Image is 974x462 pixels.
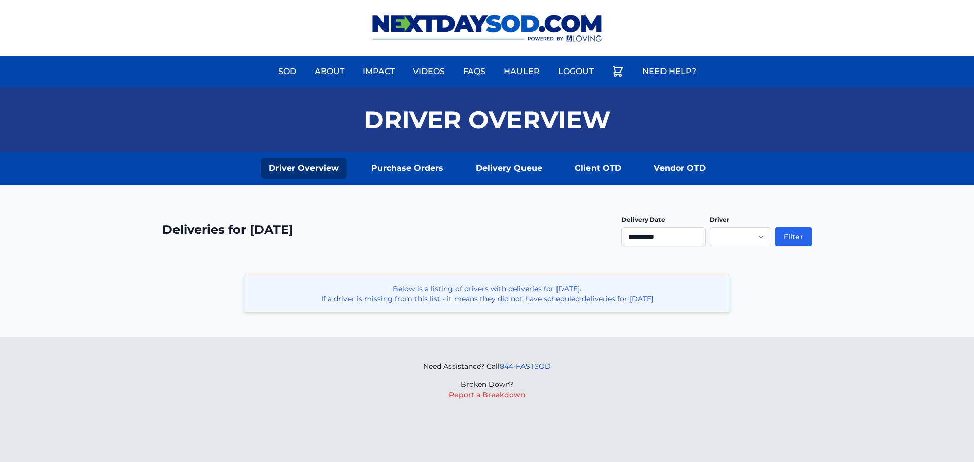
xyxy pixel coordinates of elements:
[261,158,347,179] a: Driver Overview
[710,216,729,223] label: Driver
[646,158,714,179] a: Vendor OTD
[423,361,551,371] p: Need Assistance? Call
[364,108,611,132] h1: Driver Overview
[636,59,703,84] a: Need Help?
[468,158,550,179] a: Delivery Queue
[423,379,551,389] p: Broken Down?
[567,158,630,179] a: Client OTD
[552,59,600,84] a: Logout
[449,389,526,400] button: Report a Breakdown
[621,216,665,223] label: Delivery Date
[272,59,302,84] a: Sod
[363,158,451,179] a: Purchase Orders
[252,283,722,304] p: Below is a listing of drivers with deliveries for [DATE]. If a driver is missing from this list -...
[500,362,551,371] a: 844-FASTSOD
[357,59,401,84] a: Impact
[162,222,293,238] h2: Deliveries for [DATE]
[775,227,812,246] button: Filter
[498,59,546,84] a: Hauler
[457,59,492,84] a: FAQs
[407,59,451,84] a: Videos
[308,59,351,84] a: About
